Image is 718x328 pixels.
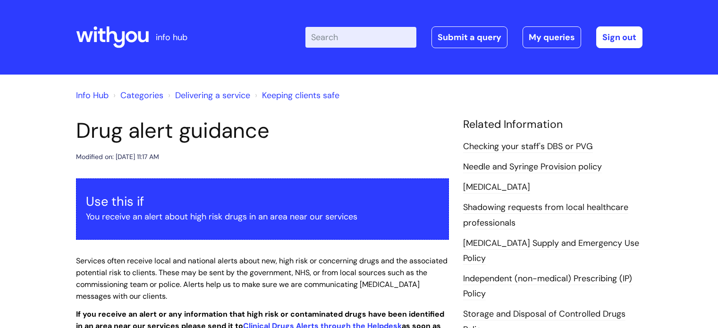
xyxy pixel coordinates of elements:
div: Modified on: [DATE] 11:17 AM [76,151,159,163]
a: Info Hub [76,90,109,101]
a: Sign out [596,26,642,48]
a: Keeping clients safe [262,90,339,101]
div: | - [305,26,642,48]
a: My queries [523,26,581,48]
a: Needle and Syringe Provision policy [463,161,602,173]
li: Delivering a service [166,88,250,103]
a: [MEDICAL_DATA] Supply and Emergency Use Policy [463,237,639,265]
li: Keeping clients safe [253,88,339,103]
li: Solution home [111,88,163,103]
p: info hub [156,30,187,45]
a: Delivering a service [175,90,250,101]
h3: Use this if [86,194,439,209]
a: Shadowing requests from local healthcare professionals [463,202,628,229]
a: Independent (non-medical) Prescribing (IP) Policy [463,273,632,300]
span: Services often receive local and national alerts about new, high risk or concerning drugs and the... [76,256,448,301]
h4: Related Information [463,118,642,131]
p: You receive an alert about high risk drugs in an area near our services [86,209,439,224]
a: Checking your staff's DBS or PVG [463,141,593,153]
a: [MEDICAL_DATA] [463,181,530,193]
input: Search [305,27,416,48]
a: Categories [120,90,163,101]
h1: Drug alert guidance [76,118,449,143]
a: Submit a query [431,26,507,48]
